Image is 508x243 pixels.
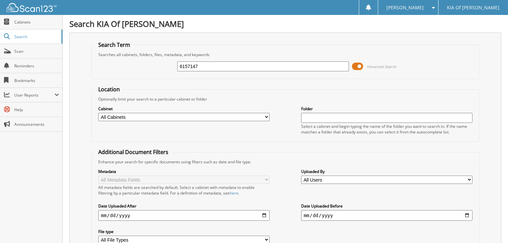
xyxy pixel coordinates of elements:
[69,18,501,29] h1: Search KIA Of [PERSON_NAME]
[98,185,270,196] div: All metadata fields are searched by default. Select a cabinet with metadata to enable filtering b...
[14,78,59,83] span: Bookmarks
[95,86,123,93] legend: Location
[447,6,500,10] span: KIA Of [PERSON_NAME]
[95,96,476,102] div: Optionally limit your search to a particular cabinet or folder
[7,3,56,12] img: scan123-logo-white.svg
[95,52,476,57] div: Searches all cabinets, folders, files, metadata, and keywords
[14,48,59,54] span: Scan
[301,203,472,209] label: Date Uploaded Before
[367,64,397,69] span: Advanced Search
[98,229,270,234] label: File type
[95,41,133,48] legend: Search Term
[475,211,508,243] iframe: Chat Widget
[14,19,59,25] span: Cabinets
[386,6,424,10] span: [PERSON_NAME]
[98,203,270,209] label: Date Uploaded After
[95,148,172,156] legend: Additional Document Filters
[301,210,472,221] input: end
[95,159,476,165] div: Enhance your search for specific documents using filters such as date and file type.
[230,190,238,196] a: here
[14,63,59,69] span: Reminders
[14,121,59,127] span: Announcements
[301,123,472,135] div: Select a cabinet and begin typing the name of the folder you want to search in. If the name match...
[301,169,472,174] label: Uploaded By
[14,34,58,40] span: Search
[14,92,54,98] span: User Reports
[98,169,270,174] label: Metadata
[14,107,59,113] span: Help
[301,106,472,112] label: Folder
[98,210,270,221] input: start
[98,106,270,112] label: Cabinet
